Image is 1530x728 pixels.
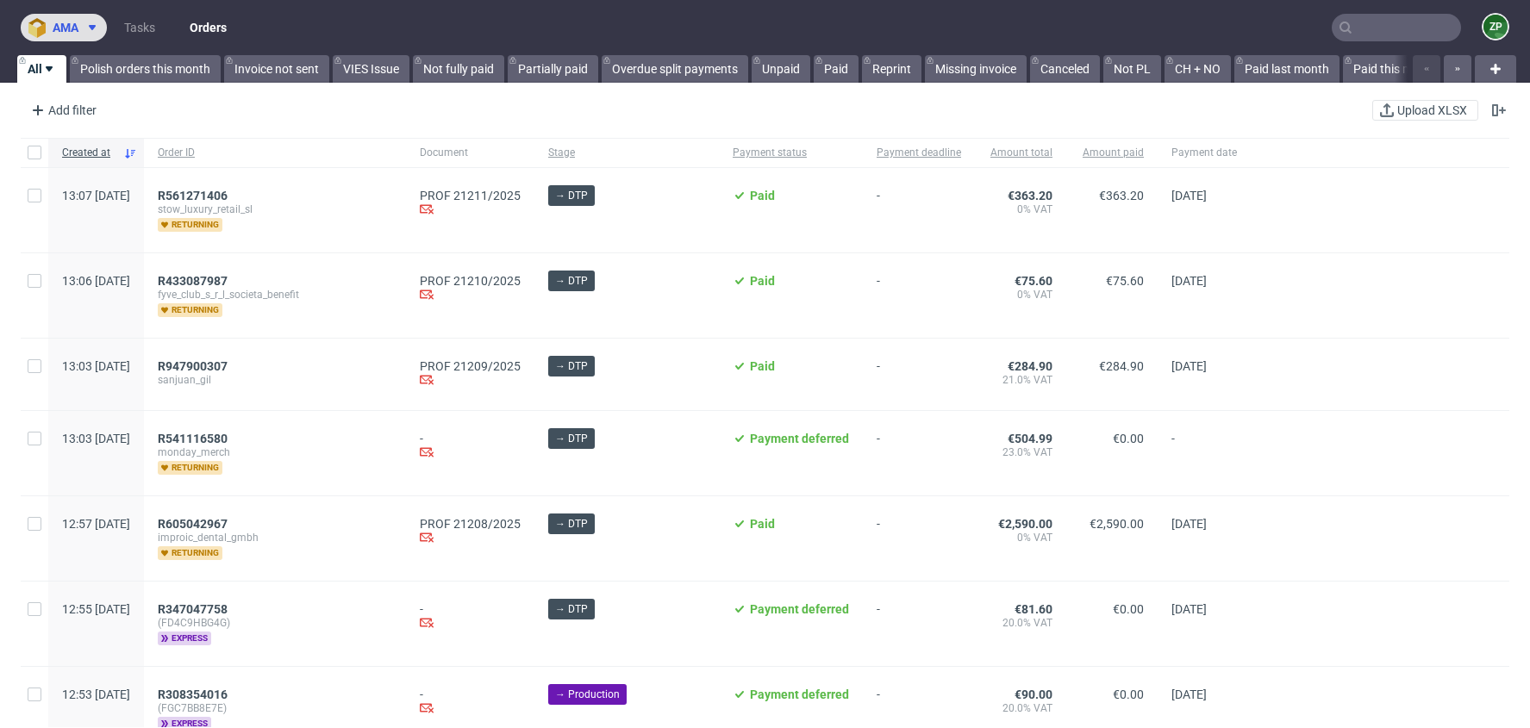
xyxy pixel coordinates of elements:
figcaption: ZP [1483,15,1508,39]
a: R308354016 [158,688,231,701]
span: (FD4C9HBG4G) [158,616,392,630]
a: Partially paid [508,55,598,83]
span: R308354016 [158,688,228,701]
span: Payment deferred [750,432,849,445]
span: R605042967 [158,517,228,531]
span: 12:57 [DATE] [62,517,130,531]
span: €284.90 [1099,359,1144,373]
span: Payment deferred [750,688,849,701]
span: returning [158,218,222,232]
span: express [158,632,211,645]
span: €0.00 [1113,688,1144,701]
span: - [877,189,961,232]
span: R347047758 [158,602,228,616]
span: €2,590.00 [998,517,1052,531]
span: 12:53 [DATE] [62,688,130,701]
span: → DTP [555,273,588,289]
a: R347047758 [158,602,231,616]
span: Paid [750,359,775,373]
a: Tasks [114,14,165,41]
span: [DATE] [1171,274,1207,288]
a: Polish orders this month [70,55,221,83]
span: monday_merch [158,445,392,459]
a: Paid [814,55,859,83]
span: returning [158,303,222,317]
span: €75.60 [1106,274,1144,288]
span: 13:07 [DATE] [62,189,130,202]
span: 0% VAT [989,288,1052,302]
a: PROF 21208/2025 [420,517,521,531]
span: [DATE] [1171,189,1207,202]
span: 13:06 [DATE] [62,274,130,288]
span: Order ID [158,146,392,160]
span: 12:55 [DATE] [62,602,130,616]
a: Paid this month [1343,55,1448,83]
a: R433087987 [158,274,231,288]
a: R561271406 [158,189,231,202]
a: Reprint [862,55,921,83]
span: R561271406 [158,189,228,202]
div: Add filter [24,96,100,124]
span: (FGC7BB8E7E) [158,701,392,715]
span: → DTP [555,431,588,446]
span: fyve_club_s_r_l_societa_benefit [158,288,392,302]
img: logo [28,18,53,38]
span: €504.99 [1008,432,1052,445]
span: €363.20 [1008,189,1052,202]
span: - [877,359,961,389]
span: [DATE] [1171,359,1207,373]
a: Paid last month [1234,55,1340,83]
span: R541116580 [158,432,228,445]
span: R947900307 [158,359,228,373]
span: Document [420,146,521,160]
span: → Production [555,687,620,702]
a: PROF 21211/2025 [420,189,521,202]
span: [DATE] [1171,602,1207,616]
span: €81.60 [1015,602,1052,616]
button: ama [21,14,107,41]
span: 13:03 [DATE] [62,359,130,373]
a: R605042967 [158,517,231,531]
span: - [877,602,961,645]
span: 21.0% VAT [989,373,1052,387]
span: Stage [548,146,705,160]
span: Upload XLSX [1394,104,1471,116]
span: 20.0% VAT [989,701,1052,715]
a: All [17,55,66,83]
span: - [877,432,961,475]
span: €0.00 [1113,432,1144,445]
a: Not PL [1103,55,1161,83]
a: PROF 21210/2025 [420,274,521,288]
span: Amount total [989,146,1052,160]
span: Created at [62,146,116,160]
span: 20.0% VAT [989,616,1052,630]
span: - [877,517,961,560]
div: - [420,688,521,718]
span: Paid [750,189,775,202]
a: Not fully paid [413,55,504,83]
a: Overdue split payments [602,55,748,83]
span: improic_dental_gmbh [158,531,392,544]
span: [DATE] [1171,688,1207,701]
div: - [420,432,521,462]
span: Amount paid [1080,146,1144,160]
span: [DATE] [1171,517,1207,531]
a: VIES Issue [333,55,409,83]
span: €363.20 [1099,189,1144,202]
div: - [420,602,521,632]
a: PROF 21209/2025 [420,359,521,373]
span: €0.00 [1113,602,1144,616]
span: → DTP [555,188,588,203]
span: €2,590.00 [1090,517,1144,531]
button: Upload XLSX [1372,100,1478,121]
span: Payment status [733,146,849,160]
span: returning [158,461,222,475]
a: Invoice not sent [224,55,329,83]
span: Paid [750,517,775,531]
span: - [1171,432,1237,475]
span: 0% VAT [989,531,1052,544]
span: returning [158,546,222,560]
span: 23.0% VAT [989,445,1052,459]
span: sanjuan_gil [158,373,392,387]
span: €284.90 [1008,359,1052,373]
